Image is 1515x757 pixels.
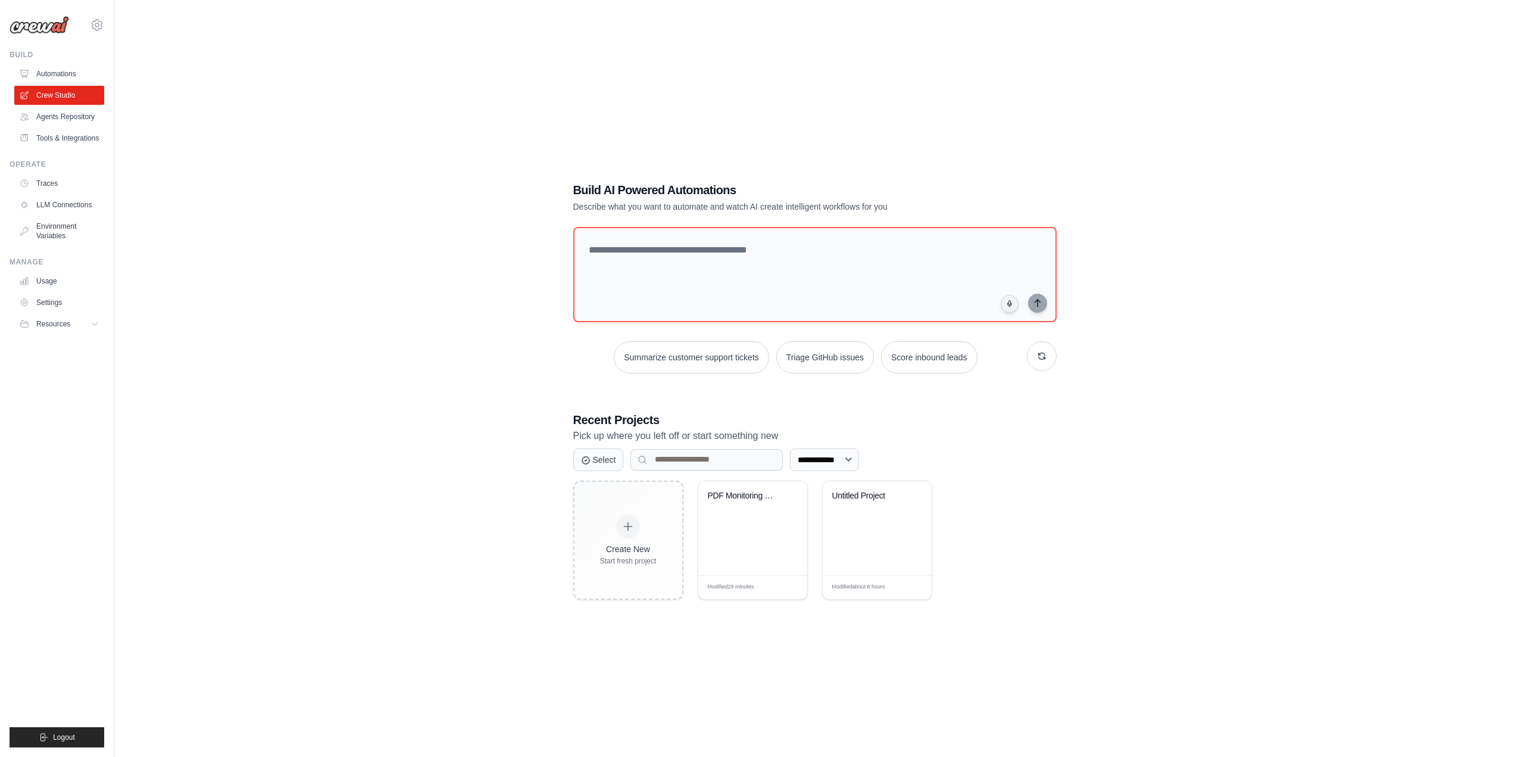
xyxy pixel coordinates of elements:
div: Create New [600,543,657,555]
button: Logout [10,727,104,747]
button: Summarize customer support tickets [614,341,769,373]
a: Settings [14,293,104,312]
button: Score inbound leads [881,341,977,373]
a: Usage [14,272,104,291]
span: Logout [53,733,75,742]
span: Resources [36,319,70,329]
div: Operate [10,160,104,169]
a: Environment Variables [14,217,104,245]
a: Traces [14,174,104,193]
div: Start fresh project [600,556,657,566]
a: LLM Connections [14,195,104,214]
div: Manage [10,257,104,267]
span: Edit [779,583,789,592]
a: Agents Repository [14,107,104,126]
button: Select [573,448,624,471]
span: Modified 29 minutes [708,583,754,591]
p: Describe what you want to automate and watch AI create intelligent workflows for you [573,201,973,213]
button: Click to speak your automation idea [1001,295,1019,313]
div: Untitled Project [832,491,904,501]
img: Logo [10,16,69,34]
button: Triage GitHub issues [776,341,874,373]
a: Automations [14,64,104,83]
h1: Build AI Powered Automations [573,182,973,198]
div: Build [10,50,104,60]
button: Resources [14,314,104,334]
a: Tools & Integrations [14,129,104,148]
a: Crew Studio [14,86,104,105]
h3: Recent Projects [573,412,1057,428]
span: Edit [903,583,913,592]
button: Get new suggestions [1027,341,1057,371]
p: Pick up where you left off or start something new [573,428,1057,444]
div: PDF Monitoring & RAG Search System [708,491,780,501]
span: Modified about 8 hours [832,583,885,591]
